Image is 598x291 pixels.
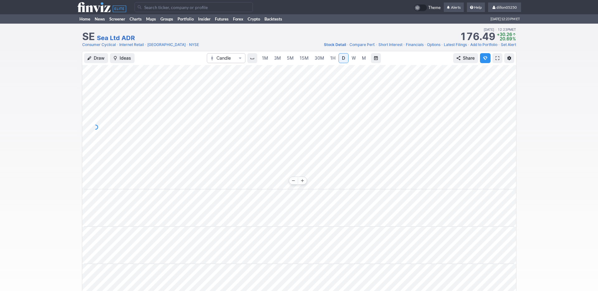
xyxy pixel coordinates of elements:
[362,55,366,61] span: M
[110,53,135,63] button: Ideas
[498,42,500,48] span: •
[330,55,335,61] span: 1H
[467,42,470,48] span: •
[274,55,281,61] span: 3M
[339,53,349,63] a: D
[298,177,307,184] button: Zoom in
[349,53,359,63] a: W
[427,42,440,48] a: Options
[347,42,349,48] span: •
[453,53,478,63] button: Share
[119,42,144,48] a: Internet Retail
[144,14,158,24] a: Maps
[463,55,475,61] span: Share
[107,14,127,24] a: Screener
[315,55,324,61] span: 30M
[147,42,186,48] a: [GEOGRAPHIC_DATA]
[145,42,147,48] span: •
[444,42,467,48] a: Latest Filings
[495,28,497,31] span: •
[378,42,402,48] a: Short Interest
[127,14,144,24] a: Charts
[82,32,95,42] h1: SE
[467,2,485,12] a: Help
[444,42,467,47] span: Latest Filings
[349,42,375,48] a: Compare Perf.
[158,14,175,24] a: Groups
[231,14,245,24] a: Forex
[189,42,199,48] a: NYSE
[424,42,426,48] span: •
[77,14,93,24] a: Home
[349,42,375,47] span: Compare Perf.
[289,177,298,184] button: Zoom out
[324,42,346,47] span: Stock Detail
[94,55,105,61] span: Draw
[342,55,345,61] span: D
[116,42,119,48] span: •
[175,14,196,24] a: Portfolio
[492,53,502,63] a: Fullscreen
[262,55,268,61] span: 1M
[135,2,253,12] input: Search
[97,34,135,42] a: Sea Ltd ADR
[327,53,338,63] a: 1H
[284,53,297,63] a: 5M
[120,55,131,61] span: Ideas
[216,55,236,61] span: Candle
[444,2,464,12] a: Alerts
[501,42,516,48] a: Set Alert
[491,14,520,24] span: [DATE] 12:23 PM ET
[271,53,284,63] a: 3M
[470,42,497,48] a: Add to Portfolio
[262,14,284,24] a: Backtests
[196,14,213,24] a: Insider
[207,53,245,63] button: Chart Type
[484,27,516,32] span: [DATE] 12:23PM ET
[403,42,405,48] span: •
[287,55,294,61] span: 5M
[213,14,231,24] a: Futures
[297,53,311,63] a: 15M
[324,42,346,48] a: Stock Detail
[300,55,309,61] span: 15M
[371,53,381,63] button: Range
[496,5,517,10] span: dillon05250
[488,2,521,12] a: dillon05250
[84,53,108,63] button: Draw
[414,4,441,11] a: Theme
[82,42,116,48] a: Consumer Cyclical
[245,14,262,24] a: Crypto
[480,53,491,63] button: Explore new features
[186,42,188,48] span: •
[512,36,516,41] span: %
[352,55,356,61] span: W
[259,53,271,63] a: 1M
[428,4,441,11] span: Theme
[312,53,327,63] a: 30M
[247,53,257,63] button: Interval
[359,53,369,63] a: M
[460,32,495,42] strong: 176.49
[406,42,424,48] a: Financials
[497,32,512,37] span: +30.26
[500,36,512,41] span: 20.69
[441,42,443,48] span: •
[93,14,107,24] a: News
[376,42,378,48] span: •
[504,53,514,63] button: Chart Settings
